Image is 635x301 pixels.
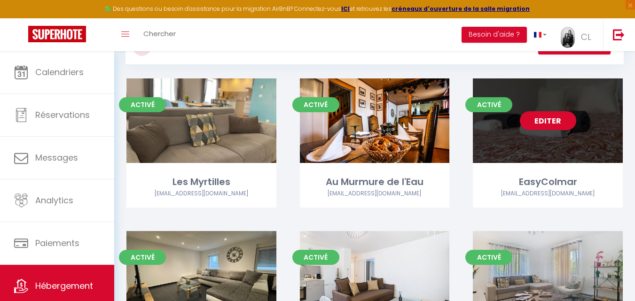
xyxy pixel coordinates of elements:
span: Hébergement [35,280,93,292]
a: Chercher [136,18,183,51]
span: Analytics [35,194,73,206]
span: Chercher [143,29,176,39]
a: créneaux d'ouverture de la salle migration [392,5,530,13]
div: Airbnb [473,189,623,198]
img: Super Booking [28,26,86,42]
span: Activé [119,97,166,112]
div: Airbnb [300,189,450,198]
span: CL [581,31,591,43]
span: Calendriers [35,66,84,78]
div: Les Myrtilles [126,175,276,189]
span: Paiements [35,237,79,249]
img: ... [561,27,575,48]
span: Activé [292,97,339,112]
img: logout [613,29,625,40]
a: Vue en Box [465,37,477,53]
a: Editer [520,111,576,130]
span: Activé [465,97,512,112]
div: Au Murmure de l'Eau [300,175,450,189]
span: Réservations [35,109,90,121]
button: Ouvrir le widget de chat LiveChat [8,4,36,32]
div: Airbnb [126,189,276,198]
div: EasyColmar [473,175,623,189]
a: ICI [341,5,350,13]
a: ... CL [554,18,603,51]
button: Besoin d'aide ? [462,27,527,43]
span: Activé [292,250,339,265]
span: Activé [119,250,166,265]
span: Messages [35,152,78,163]
span: Activé [465,250,512,265]
a: Vue en Liste [487,37,499,53]
a: Vue par Groupe [510,37,521,53]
